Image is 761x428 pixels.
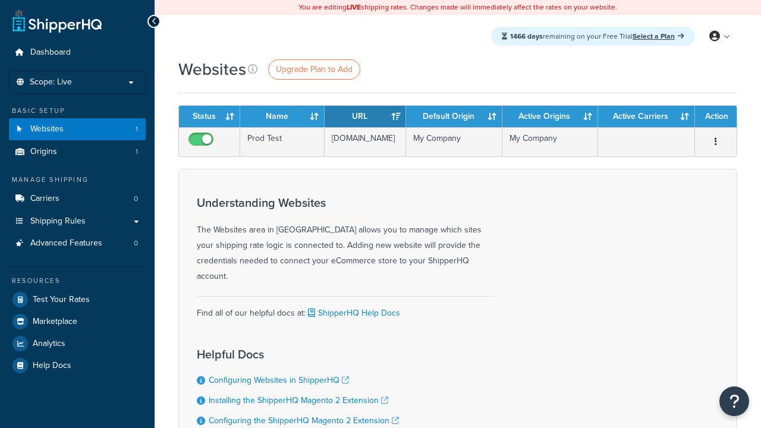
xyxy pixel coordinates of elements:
[9,106,146,116] div: Basic Setup
[9,276,146,286] div: Resources
[30,194,59,204] span: Carriers
[9,118,146,140] li: Websites
[179,106,240,127] th: Status: activate to sort column ascending
[30,147,57,157] span: Origins
[347,2,361,12] b: LIVE
[197,196,494,209] h3: Understanding Websites
[30,238,102,248] span: Advanced Features
[9,333,146,354] a: Analytics
[136,124,138,134] span: 1
[491,27,695,46] div: remaining on your Free Trial
[325,106,406,127] th: URL: activate to sort column ascending
[306,307,400,319] a: ShipperHQ Help Docs
[406,127,502,156] td: My Company
[209,414,399,427] a: Configuring the ShipperHQ Magento 2 Extension
[406,106,502,127] th: Default Origin: activate to sort column ascending
[33,317,77,327] span: Marketplace
[33,361,71,371] span: Help Docs
[695,106,737,127] th: Action
[325,127,406,156] td: [DOMAIN_NAME]
[9,118,146,140] a: Websites 1
[209,374,349,386] a: Configuring Websites in ShipperHQ
[276,63,353,75] span: Upgrade Plan to Add
[134,238,138,248] span: 0
[12,9,102,33] a: ShipperHQ Home
[240,106,325,127] th: Name: activate to sort column ascending
[9,188,146,210] li: Carriers
[598,106,695,127] th: Active Carriers: activate to sort column ascending
[134,194,138,204] span: 0
[9,210,146,232] a: Shipping Rules
[33,339,65,349] span: Analytics
[9,42,146,64] a: Dashboard
[9,311,146,332] a: Marketplace
[510,31,543,42] strong: 1466 days
[197,348,411,361] h3: Helpful Docs
[178,58,246,81] h1: Websites
[502,106,598,127] th: Active Origins: activate to sort column ascending
[719,386,749,416] button: Open Resource Center
[197,296,494,321] div: Find all of our helpful docs at:
[9,355,146,376] a: Help Docs
[9,141,146,163] a: Origins 1
[30,77,72,87] span: Scope: Live
[240,127,325,156] td: Prod Test
[502,127,598,156] td: My Company
[9,232,146,254] a: Advanced Features 0
[9,232,146,254] li: Advanced Features
[30,48,71,58] span: Dashboard
[9,188,146,210] a: Carriers 0
[33,295,90,305] span: Test Your Rates
[136,147,138,157] span: 1
[30,124,64,134] span: Websites
[30,216,86,226] span: Shipping Rules
[9,175,146,185] div: Manage Shipping
[9,289,146,310] a: Test Your Rates
[197,196,494,284] div: The Websites area in [GEOGRAPHIC_DATA] allows you to manage which sites your shipping rate logic ...
[9,141,146,163] li: Origins
[268,59,360,80] a: Upgrade Plan to Add
[633,31,684,42] a: Select a Plan
[209,394,388,407] a: Installing the ShipperHQ Magento 2 Extension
